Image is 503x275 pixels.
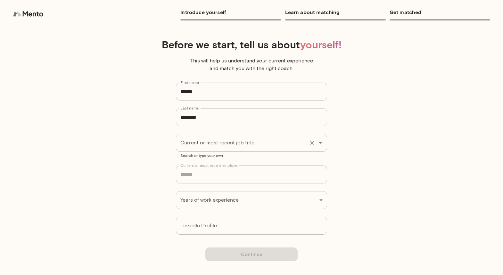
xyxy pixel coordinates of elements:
button: Open [316,138,325,147]
label: First name [180,80,199,85]
button: Clear [308,138,317,147]
p: This will help us understand your current experience and match you with the right coach. [187,57,316,72]
h6: Get matched [390,8,490,17]
h4: Before we start, tell us about [11,38,492,51]
label: Current or most recent employer [180,163,239,168]
img: logo [13,8,45,20]
label: Last name [180,105,199,111]
h6: Learn about matching [285,8,386,17]
p: Search or type your own [180,153,323,158]
h6: Introduce yourself [180,8,281,17]
span: yourself! [300,38,342,51]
